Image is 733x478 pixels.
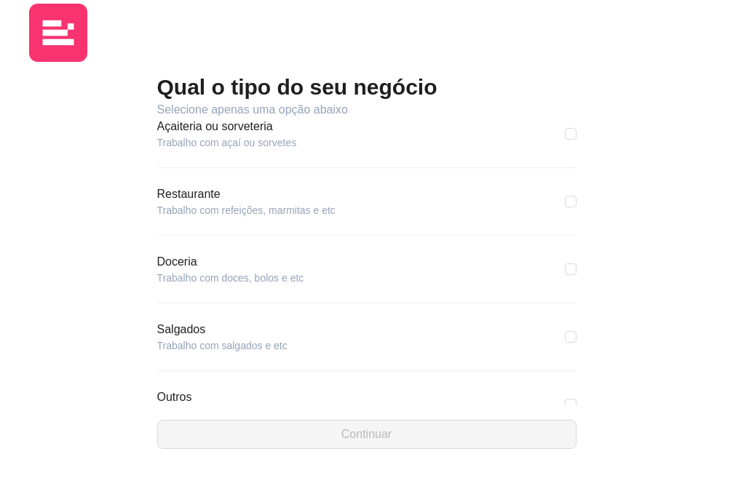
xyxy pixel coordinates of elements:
[157,253,304,271] article: Doceria
[157,203,336,218] article: Trabalho com refeições, marmitas e etc
[157,321,288,338] article: Salgados
[157,389,294,406] article: Outros
[157,338,288,353] article: Trabalho com salgados e etc
[157,135,297,150] article: Trabalho com açaí ou sorvetes
[157,118,297,135] article: Açaiteria ou sorveteria
[29,4,87,62] img: logo
[157,101,577,119] article: Selecione apenas uma opção abaixo
[157,271,304,285] article: Trabalho com doces, bolos e etc
[157,186,336,203] article: Restaurante
[157,73,577,101] h2: Qual o tipo do seu negócio
[157,420,577,449] button: Continuar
